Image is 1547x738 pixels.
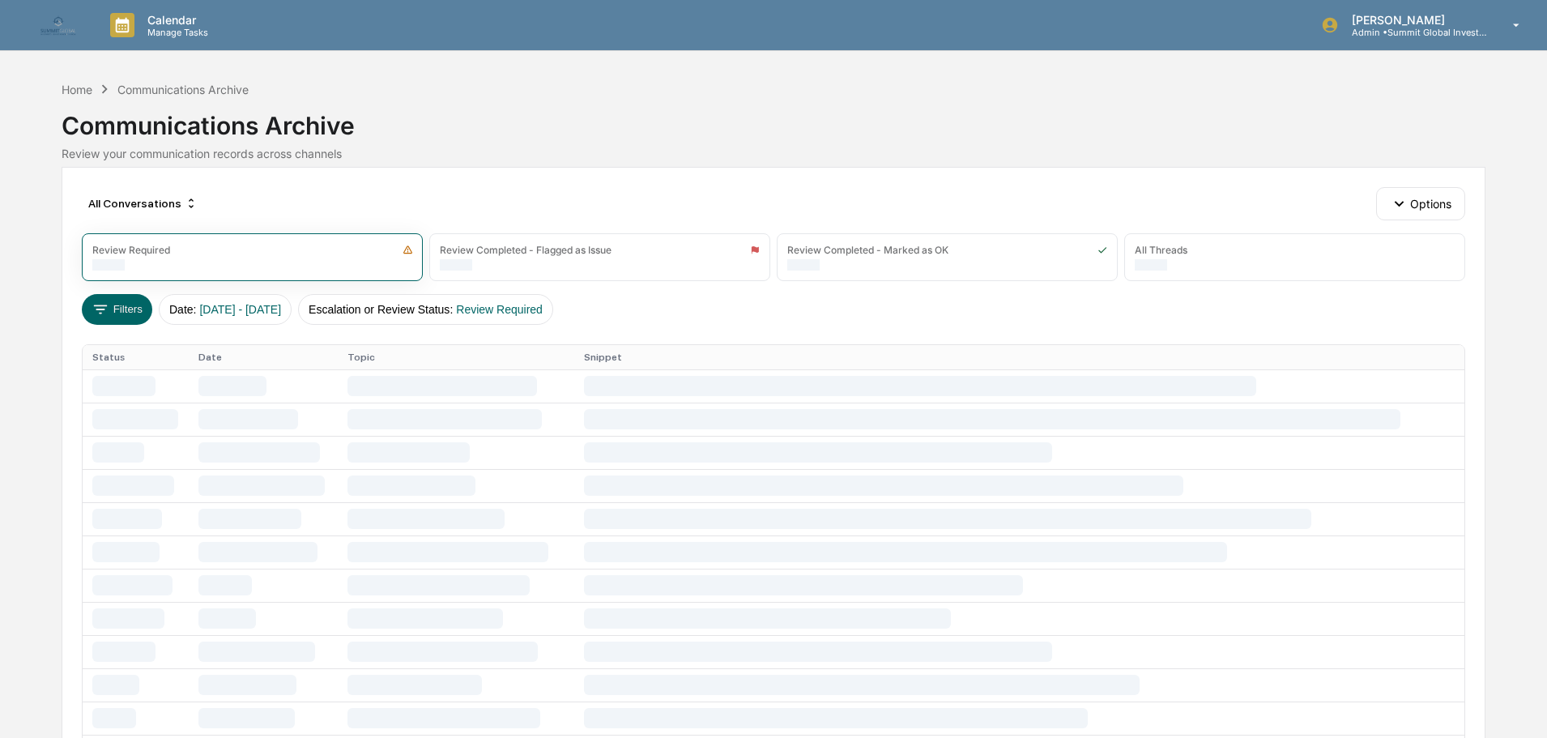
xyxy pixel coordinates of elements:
[1135,244,1187,256] div: All Threads
[456,303,543,316] span: Review Required
[298,294,553,325] button: Escalation or Review Status:Review Required
[1339,13,1489,27] p: [PERSON_NAME]
[39,13,78,37] img: logo
[62,98,1485,140] div: Communications Archive
[787,244,948,256] div: Review Completed - Marked as OK
[82,294,152,325] button: Filters
[117,83,249,96] div: Communications Archive
[440,244,612,256] div: Review Completed - Flagged as Issue
[83,345,188,369] th: Status
[134,27,216,38] p: Manage Tasks
[1376,187,1464,220] button: Options
[338,345,574,369] th: Topic
[1339,27,1489,38] p: Admin • Summit Global Investments
[189,345,338,369] th: Date
[92,244,170,256] div: Review Required
[82,190,204,216] div: All Conversations
[62,147,1485,160] div: Review your communication records across channels
[403,245,413,255] img: icon
[199,303,281,316] span: [DATE] - [DATE]
[62,83,92,96] div: Home
[1097,245,1107,255] img: icon
[159,294,292,325] button: Date:[DATE] - [DATE]
[574,345,1464,369] th: Snippet
[750,245,760,255] img: icon
[134,13,216,27] p: Calendar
